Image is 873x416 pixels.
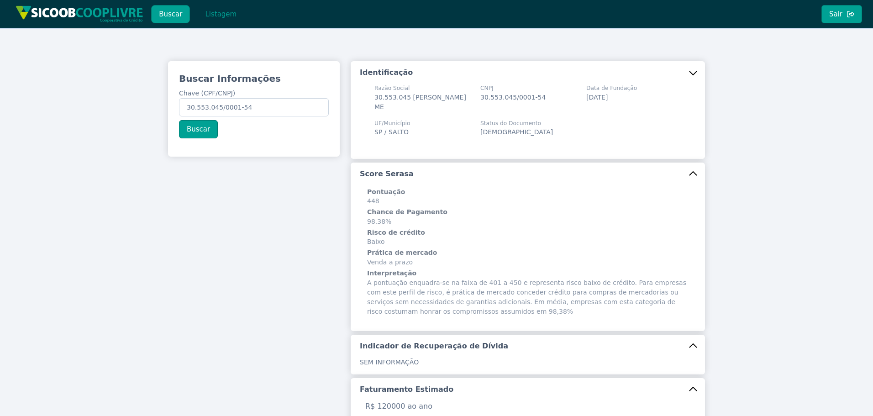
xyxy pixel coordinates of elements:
[374,119,410,127] span: UF/Município
[351,163,705,185] button: Score Serasa
[197,5,244,23] button: Listagem
[367,228,689,237] h6: Risco de crédito
[480,119,553,127] span: Status do Documento
[16,5,143,22] img: img/sicoob_cooplivre.png
[351,378,705,401] button: Faturamento Estimado
[367,248,689,267] span: Venda a prazo
[480,128,553,136] span: [DEMOGRAPHIC_DATA]
[179,90,235,97] span: Chave (CPF/CNPJ)
[367,188,689,197] h6: Pontuação
[821,5,862,23] button: Sair
[179,98,329,116] input: Chave (CPF/CNPJ)
[351,61,705,84] button: Identificação
[360,341,508,351] h5: Indicador de Recuperação de Dívida
[151,5,190,23] button: Buscar
[179,120,218,138] button: Buscar
[367,188,689,206] span: 448
[360,358,419,366] span: SEM INFORMAÇÃO
[586,84,637,92] span: Data de Fundação
[367,248,689,258] h6: Prática de mercado
[367,269,689,316] span: A pontuação enquadra-se na faixa de 401 a 450 e representa risco baixo de crédito. Para empresas ...
[360,169,414,179] h5: Score Serasa
[374,84,469,92] span: Razão Social
[351,335,705,358] button: Indicador de Recuperação de Dívida
[367,228,689,247] span: Baixo
[374,94,466,111] span: 30.553.045 [PERSON_NAME] ME
[480,94,546,101] span: 30.553.045/0001-54
[179,72,329,85] h3: Buscar Informações
[360,68,413,78] h5: Identificação
[480,84,546,92] span: CNPJ
[367,208,689,217] h6: Chance de Pagamento
[360,384,453,395] h5: Faturamento Estimado
[367,269,689,278] h6: Interpretação
[586,94,608,101] span: [DATE]
[367,208,689,226] span: 98.38%
[360,401,696,412] p: R$ 120000 ao ano
[374,128,409,136] span: SP / SALTO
